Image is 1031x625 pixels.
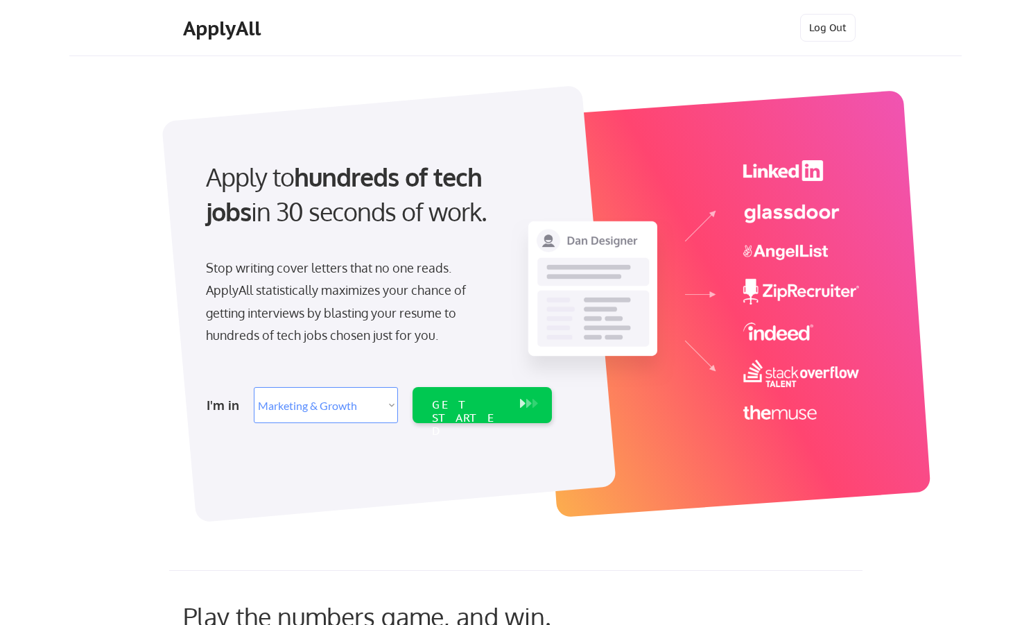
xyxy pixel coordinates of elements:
div: Stop writing cover letters that no one reads. ApplyAll statistically maximizes your chance of get... [206,257,491,347]
div: ApplyAll [183,17,265,40]
strong: hundreds of tech jobs [206,161,488,227]
div: Apply to in 30 seconds of work. [206,160,546,230]
button: Log Out [800,14,856,42]
div: GET STARTED [432,398,506,438]
div: I'm in [207,394,245,416]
